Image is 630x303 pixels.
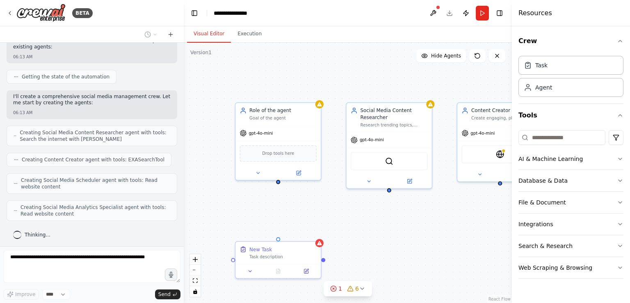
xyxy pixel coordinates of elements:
img: SerperDevTool [385,157,393,165]
button: Hide left sidebar [189,7,200,19]
span: Improve [15,291,35,298]
button: Improve [3,289,39,300]
div: Crew [518,53,623,103]
button: Tools [518,104,623,127]
span: Hide Agents [431,53,461,59]
div: Tools [518,127,623,285]
div: Role of the agent [249,107,317,114]
div: 06:13 AM [13,110,171,116]
span: Creating Social Media Content Researcher agent with tools: Search the internet with [PERSON_NAME] [20,129,170,142]
button: Visual Editor [187,25,231,43]
span: Creating Social Media Analytics Specialist agent with tools: Read website content [21,204,170,217]
div: Version 1 [190,49,212,56]
div: Agent [535,83,552,92]
div: Research trending topics, competitor content, and industry insights in {industry} to identify con... [361,122,428,128]
button: Hide Agents [416,49,466,62]
button: AI & Machine Learning [518,148,623,170]
span: Creating Content Creator agent with tools: EXASearchTool [22,156,164,163]
a: React Flow attribution [488,297,511,301]
div: Social Media Content ResearcherResearch trending topics, competitor content, and industry insight... [346,102,432,189]
button: Web Scraping & Browsing [518,257,623,278]
div: React Flow controls [190,254,201,297]
div: 06:13 AM [13,54,171,60]
p: I'll create a comprehensive social media management crew. Let me start by creating the agents: [13,94,171,106]
div: Search & Research [518,242,573,250]
div: Goal of the agent [249,115,317,121]
div: Integrations [518,220,553,228]
button: fit view [190,275,201,286]
div: Social Media Content Researcher [361,107,428,121]
img: Logo [16,4,66,22]
span: Creating Social Media Scheduler agent with tools: Read website content [21,177,170,190]
button: Search & Research [518,235,623,257]
span: Drop tools here [262,150,294,157]
span: 6 [355,285,359,293]
div: Database & Data [518,177,568,185]
button: Open in side panel [279,169,318,177]
p: Now let me check the current crew to see if there are any existing agents: [13,37,171,50]
button: Database & Data [518,170,623,191]
div: Web Scraping & Browsing [518,264,592,272]
div: Role of the agentGoal of the agentgpt-4o-miniDrop tools here [235,102,322,181]
img: EXASearchTool [496,150,504,158]
button: zoom in [190,254,201,265]
button: Open in side panel [390,177,429,186]
span: Thinking... [25,232,50,238]
button: Crew [518,30,623,53]
button: Send [155,289,180,299]
button: Switch to previous chat [141,30,161,39]
span: gpt-4o-mini [360,137,384,143]
span: Getting the state of the automation [22,73,110,80]
button: File & Document [518,192,623,213]
button: 16 [324,281,372,296]
button: Start a new chat [164,30,177,39]
div: Content CreatorCreate engaging, platform-specific social media content for {company_name} based o... [457,102,543,182]
h4: Resources [518,8,552,18]
span: Send [158,291,171,298]
div: Content Creator [471,107,539,114]
div: New Task [249,246,272,253]
nav: breadcrumb [214,9,255,17]
div: Create engaging, platform-specific social media content for {company_name} based on research insi... [471,115,539,121]
div: New TaskTask description [235,241,322,279]
button: Integrations [518,213,623,235]
span: gpt-4o-mini [470,130,495,136]
span: gpt-4o-mini [249,130,273,136]
div: Task [535,61,548,69]
div: Task description [249,254,317,260]
button: Hide right sidebar [494,7,505,19]
div: BETA [72,8,93,18]
span: 1 [338,285,342,293]
button: toggle interactivity [190,286,201,297]
button: Click to speak your automation idea [165,269,177,281]
div: AI & Machine Learning [518,155,583,163]
textarea: To enrich screen reader interactions, please activate Accessibility in Grammarly extension settings [3,250,180,283]
button: Open in side panel [294,267,318,275]
button: Open in side panel [501,170,540,179]
button: No output available [263,267,293,275]
button: zoom out [190,265,201,275]
div: File & Document [518,198,566,207]
button: Execution [231,25,268,43]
